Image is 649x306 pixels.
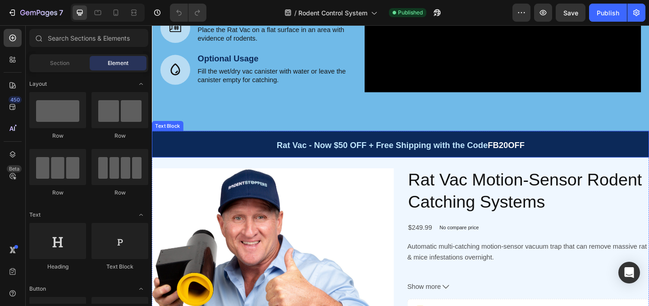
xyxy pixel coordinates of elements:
div: Text Block [2,105,32,113]
span: Text [29,211,41,219]
div: Publish [597,8,619,18]
h2: Rat Vac Motion-Sensor Rodent Catching Systems [278,155,541,205]
button: Save [556,4,585,22]
div: Heading [29,263,86,271]
div: Row [91,132,148,140]
span: Toggle open [134,77,148,91]
div: Text Block [91,263,148,271]
div: Open Intercom Messenger [618,262,640,283]
span: Automatic multi-catching motion-sensor vacuum trap that can remove massive rat & mice infestation... [278,236,538,256]
div: 450 [9,96,22,103]
iframe: Design area [152,25,649,306]
span: Save [563,9,578,17]
span: Published [398,9,423,17]
p: No compare price [313,217,356,223]
button: 7 [4,4,67,22]
span: Show more [278,278,314,290]
span: Section [50,59,69,67]
span: Layout [29,80,47,88]
span: Element [108,59,128,67]
p: 7 [59,7,63,18]
span: FB20OFF [365,125,405,135]
span: Rodent Control System [298,8,367,18]
div: Undo/Redo [170,4,206,22]
button: Show more [278,278,541,290]
div: $249.99 [278,213,306,227]
span: Toggle open [134,208,148,222]
div: Row [91,189,148,197]
button: Publish [589,4,627,22]
span: Button [29,285,46,293]
input: Search Sections & Elements [29,29,148,47]
div: Row [29,132,86,140]
div: Beta [7,165,22,172]
div: Row [29,189,86,197]
span: Toggle open [134,282,148,296]
span: / [294,8,297,18]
